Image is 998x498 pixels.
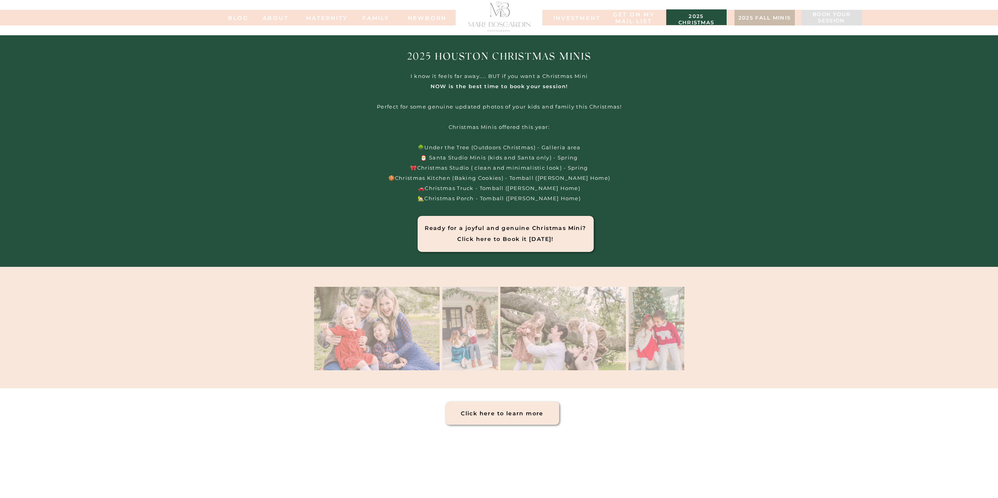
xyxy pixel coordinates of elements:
a: INVESTMENT [553,15,593,20]
h1: 2025 Houston Christmas Minis [379,50,619,67]
a: Click here to learn more [445,408,559,420]
a: Book your session [805,11,858,25]
h1: Ready for a joyful and genuine Christmas Mini? Click here to Book it [DATE]! [423,223,588,235]
a: Ready for a joyful and genuine Christmas Mini?Click here to Book it [DATE]! [423,223,588,235]
a: FAMILy [360,15,392,20]
a: NEWBORN [405,15,450,20]
a: MATERNITY [306,15,337,20]
p: I know it feels far away.... BUT if you want a Christmas Mini Perfect for some genuine updated ph... [357,71,642,199]
b: NOW is the best time to book your session! [431,83,568,89]
a: ABOUT [254,15,297,20]
a: 2025 christmas minis [670,13,723,21]
a: Get on my MAIL list [612,11,656,25]
a: BLOG [223,15,254,20]
a: 2025 fall minis [738,15,791,23]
